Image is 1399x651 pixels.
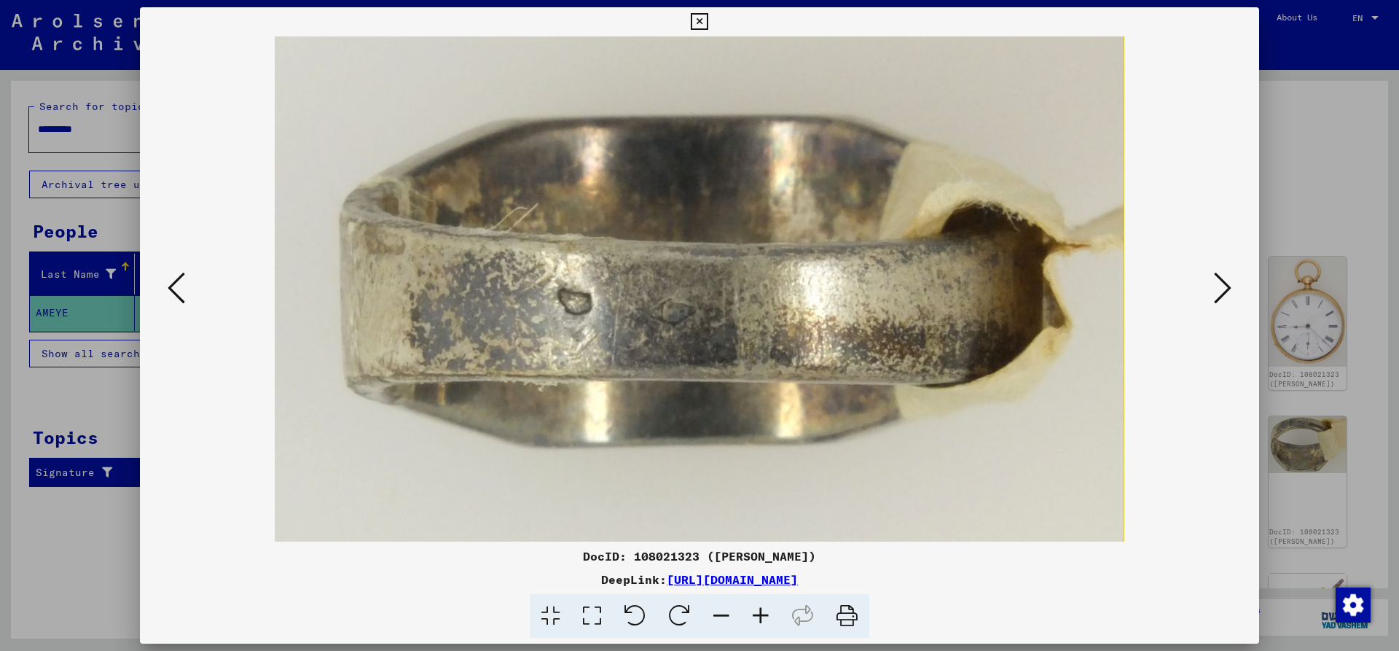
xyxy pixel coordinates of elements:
img: Change consent [1336,588,1371,623]
div: DocID: 108021323 ([PERSON_NAME]) [140,547,1259,565]
div: Change consent [1335,587,1370,622]
div: DeepLink: [140,571,1259,588]
img: 008.jpg [189,36,1210,542]
a: [URL][DOMAIN_NAME] [667,572,798,587]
